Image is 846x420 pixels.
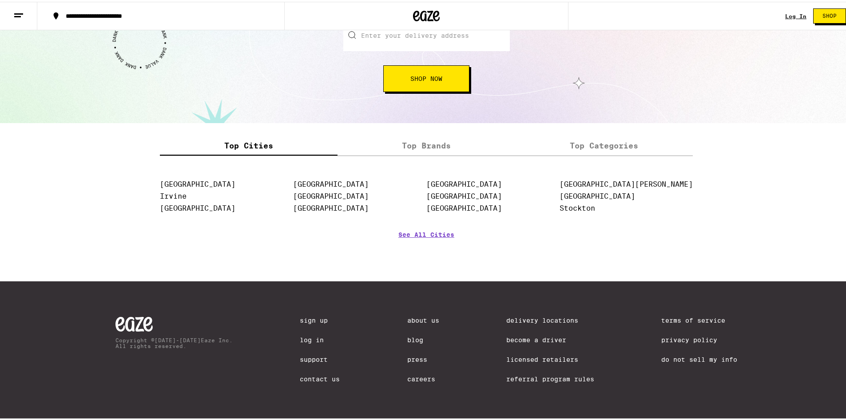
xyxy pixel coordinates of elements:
a: Delivery Locations [506,315,594,322]
input: Enter your delivery address [343,18,510,49]
label: Top Brands [338,135,515,154]
div: tabs [160,135,693,154]
label: Top Categories [515,135,693,154]
a: Press [407,354,439,361]
a: About Us [407,315,439,322]
span: Hi. Need any help? [5,6,64,13]
a: [GEOGRAPHIC_DATA] [426,190,502,199]
p: Copyright © [DATE]-[DATE] Eaze Inc. All rights reserved. [115,336,233,347]
a: Support [300,354,340,361]
a: Licensed Retailers [506,354,594,361]
a: [GEOGRAPHIC_DATA] [160,202,235,211]
button: Shop Now [383,64,469,90]
button: Shop [813,7,846,22]
a: Careers [407,374,439,381]
a: Privacy Policy [661,335,737,342]
a: See All Cities [398,229,454,262]
a: Contact Us [300,374,340,381]
a: [GEOGRAPHIC_DATA] [560,190,635,199]
a: [GEOGRAPHIC_DATA] [426,202,502,211]
a: Log In [300,335,340,342]
a: Terms of Service [661,315,737,322]
span: Shop Now [410,74,442,80]
a: Blog [407,335,439,342]
a: [GEOGRAPHIC_DATA][PERSON_NAME] [560,178,693,187]
a: Stockton [560,202,595,211]
a: [GEOGRAPHIC_DATA] [293,202,369,211]
span: Shop [822,12,837,17]
a: Sign Up [300,315,340,322]
a: [GEOGRAPHIC_DATA] [426,178,502,187]
a: [GEOGRAPHIC_DATA] [293,178,369,187]
label: Top Cities [160,135,338,154]
a: Irvine [160,190,187,199]
a: [GEOGRAPHIC_DATA] [160,178,235,187]
a: [GEOGRAPHIC_DATA] [293,190,369,199]
a: Do Not Sell My Info [661,354,737,361]
a: Referral Program Rules [506,374,594,381]
a: Log In [785,12,806,17]
a: Become a Driver [506,335,594,342]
